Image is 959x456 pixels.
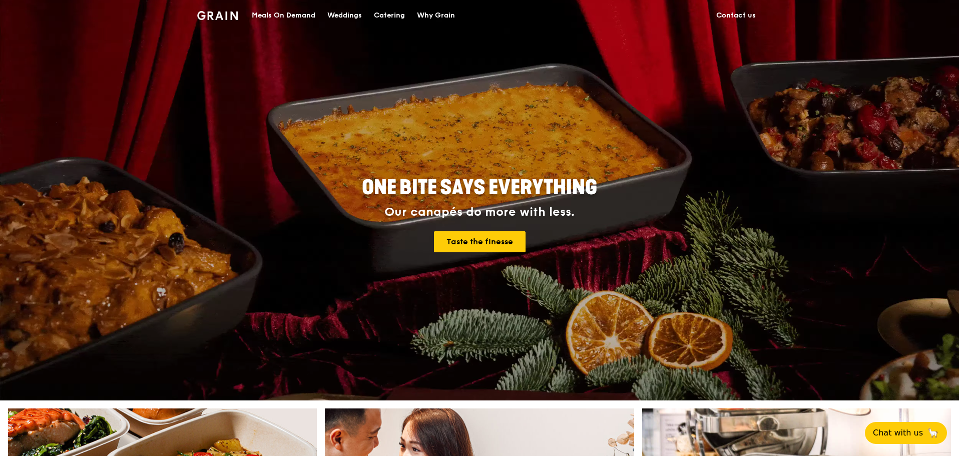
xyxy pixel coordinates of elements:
[927,427,939,439] span: 🦙
[710,1,762,31] a: Contact us
[252,1,315,31] div: Meals On Demand
[374,1,405,31] div: Catering
[321,1,368,31] a: Weddings
[299,205,660,219] div: Our canapés do more with less.
[197,11,238,20] img: Grain
[411,1,461,31] a: Why Grain
[873,427,923,439] span: Chat with us
[368,1,411,31] a: Catering
[434,231,526,252] a: Taste the finesse
[327,1,362,31] div: Weddings
[362,176,597,200] span: ONE BITE SAYS EVERYTHING
[865,422,947,444] button: Chat with us🦙
[417,1,455,31] div: Why Grain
